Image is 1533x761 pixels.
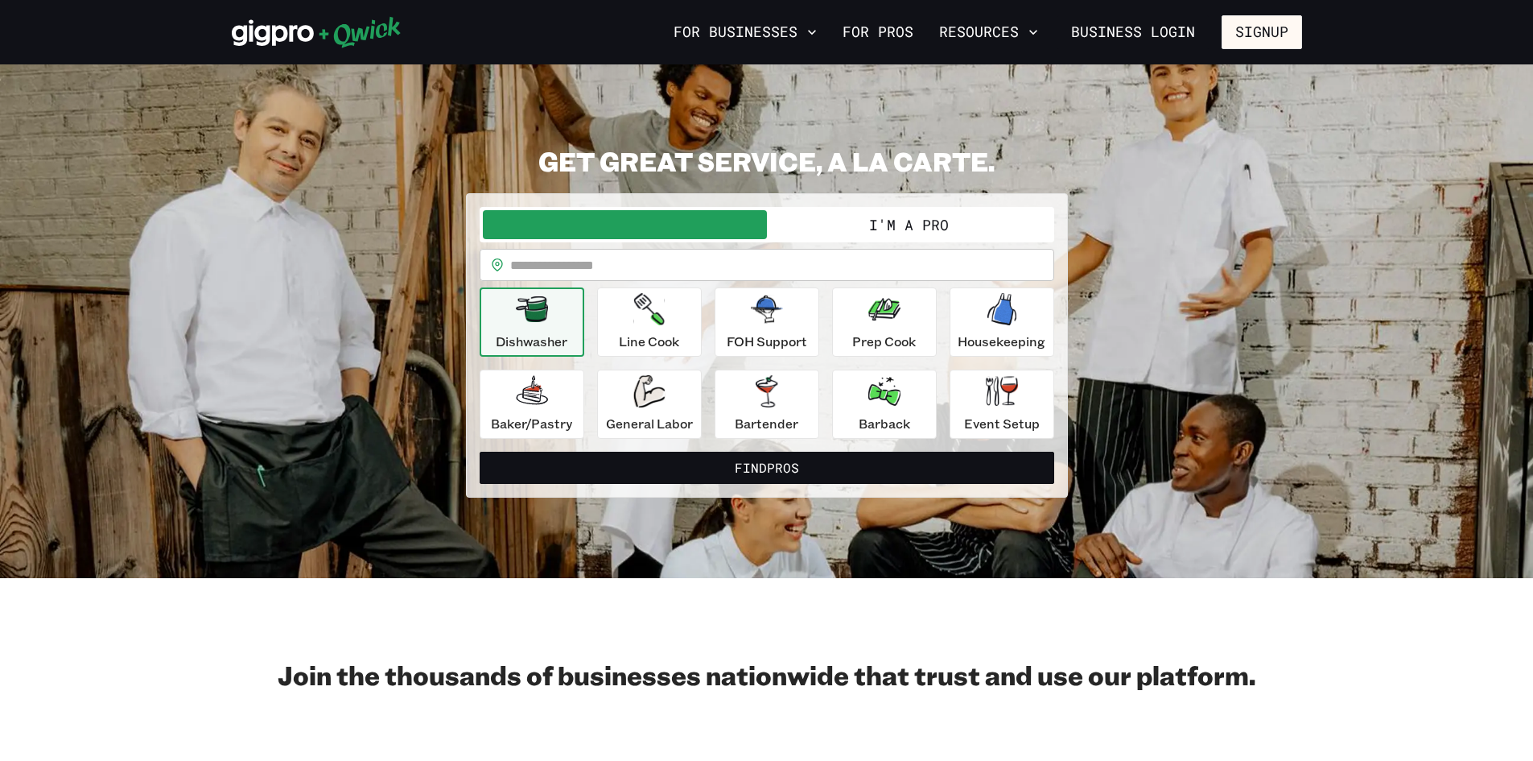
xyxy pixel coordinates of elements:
[964,414,1040,433] p: Event Setup
[1057,15,1209,49] a: Business Login
[852,332,916,351] p: Prep Cook
[232,659,1302,691] h2: Join the thousands of businesses nationwide that trust and use our platform.
[715,370,819,439] button: Bartender
[597,370,702,439] button: General Labor
[933,19,1045,46] button: Resources
[597,287,702,357] button: Line Cook
[480,452,1054,484] button: FindPros
[667,19,823,46] button: For Businesses
[836,19,920,46] a: For Pros
[715,287,819,357] button: FOH Support
[767,210,1051,239] button: I'm a Pro
[1222,15,1302,49] button: Signup
[950,370,1054,439] button: Event Setup
[727,332,807,351] p: FOH Support
[480,287,584,357] button: Dishwasher
[950,287,1054,357] button: Housekeeping
[619,332,679,351] p: Line Cook
[496,332,567,351] p: Dishwasher
[466,145,1068,177] h2: GET GREAT SERVICE, A LA CARTE.
[859,414,910,433] p: Barback
[832,370,937,439] button: Barback
[491,414,572,433] p: Baker/Pastry
[735,414,798,433] p: Bartender
[483,210,767,239] button: I'm a Business
[832,287,937,357] button: Prep Cook
[958,332,1045,351] p: Housekeeping
[480,370,584,439] button: Baker/Pastry
[606,414,693,433] p: General Labor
